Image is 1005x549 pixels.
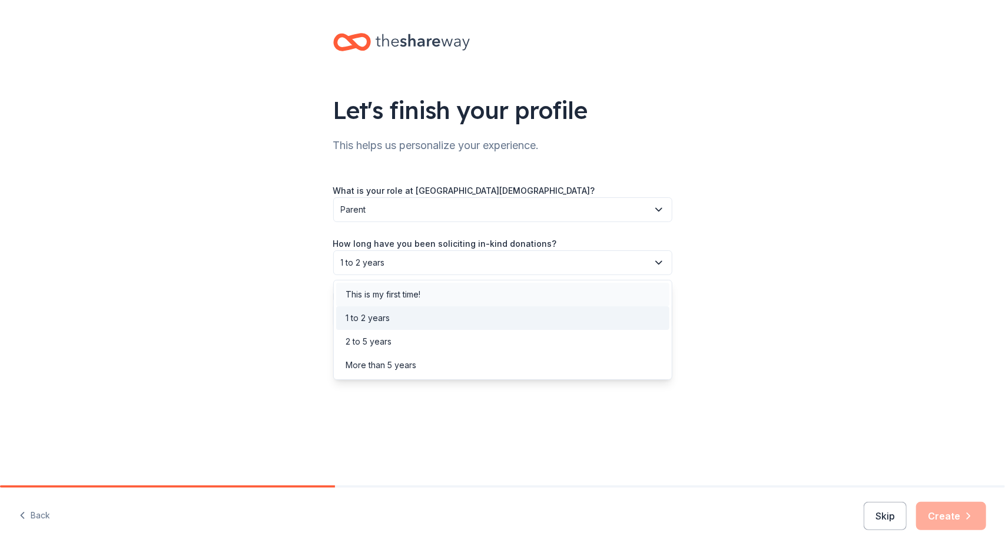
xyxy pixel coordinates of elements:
div: 1 to 2 years [346,311,390,325]
div: This is my first time! [346,287,420,302]
span: 1 to 2 years [341,256,648,270]
div: More than 5 years [346,358,416,372]
div: 1 to 2 years [333,280,672,380]
div: 2 to 5 years [346,335,392,349]
button: 1 to 2 years [333,250,672,275]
